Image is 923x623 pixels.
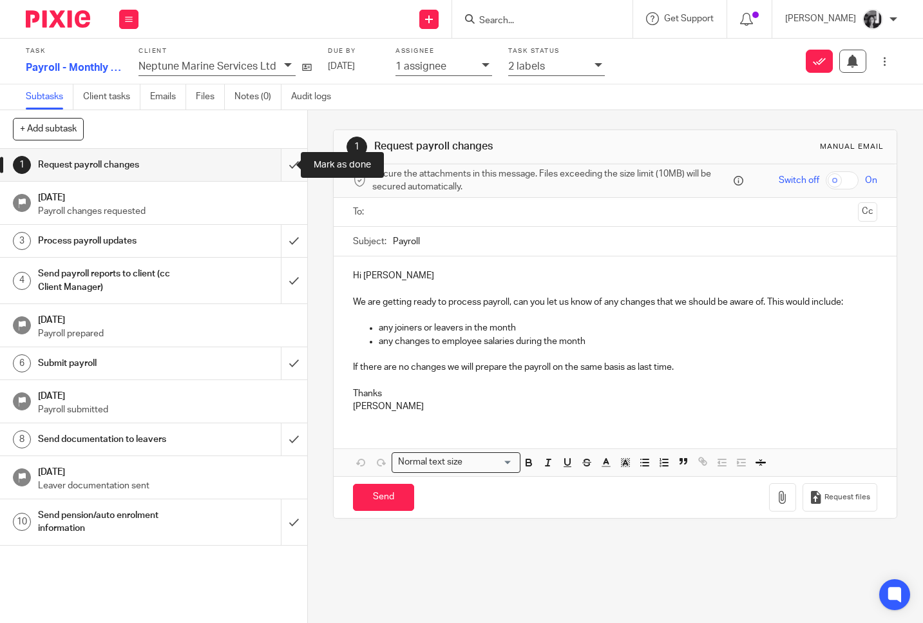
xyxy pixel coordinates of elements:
div: 1 [13,156,31,174]
h1: [DATE] [38,387,294,403]
div: Manual email [820,142,884,152]
p: 1 assignee [395,61,446,72]
div: 1 [347,137,367,157]
p: any joiners or leavers in the month [379,321,877,334]
p: Neptune Marine Services Ltd [138,61,276,72]
p: We are getting ready to process payroll, can you let us know of any changes that we should be awa... [353,296,877,309]
h1: Send documentation to leavers [38,430,191,449]
span: Switch off [779,174,819,187]
a: Files [196,84,225,110]
a: Client tasks [83,84,140,110]
label: To: [353,206,367,218]
h1: Submit payroll [38,354,191,373]
span: Request files [824,492,870,503]
h1: Request payroll changes [38,155,191,175]
p: Thanks [353,387,877,400]
label: Task status [508,47,605,55]
p: Payroll submitted [38,403,294,416]
p: [PERSON_NAME] [785,12,856,25]
p: [PERSON_NAME] [353,400,877,413]
a: Notes (0) [234,84,281,110]
span: On [865,174,877,187]
p: Payroll changes requested [38,205,294,218]
p: Hi [PERSON_NAME] [353,269,877,282]
label: Due by [328,47,379,55]
h1: Send payroll reports to client (cc Client Manager) [38,264,191,297]
h1: [DATE] [38,188,294,204]
input: Search for option [466,455,513,469]
span: Secure the attachments in this message. Files exceeding the size limit (10MB) will be secured aut... [372,168,730,194]
input: Send [353,484,414,512]
a: Audit logs [291,84,341,110]
button: + Add subtask [13,118,84,140]
p: Payroll prepared [38,327,294,340]
div: Search for option [392,452,520,472]
span: Normal text size [395,455,465,469]
p: Leaver documentation sent [38,479,294,492]
label: Client [138,47,312,55]
h1: Request payroll changes [374,140,643,153]
button: Request files [803,483,877,512]
img: Pixie [26,10,90,28]
label: Task [26,47,122,55]
p: If there are no changes we will prepare the payroll on the same basis as last time. [353,361,877,374]
h1: [DATE] [38,311,294,327]
div: 4 [13,272,31,290]
p: any changes to employee salaries during the month [379,335,877,348]
p: 2 labels [508,61,545,72]
h1: Send pension/auto enrolment information [38,506,191,539]
span: Get Support [664,14,714,23]
a: Emails [150,84,186,110]
button: Cc [858,202,877,222]
a: Subtasks [26,84,73,110]
h1: Process payroll updates [38,231,191,251]
label: Assignee [395,47,492,55]
div: 8 [13,430,31,448]
img: IMG_7103.jpg [862,9,883,30]
label: Subject: [353,235,386,248]
h1: [DATE] [38,463,294,479]
div: 3 [13,232,31,250]
div: 6 [13,354,31,372]
span: [DATE] [328,62,355,71]
div: 10 [13,513,31,531]
input: Search [478,15,594,27]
